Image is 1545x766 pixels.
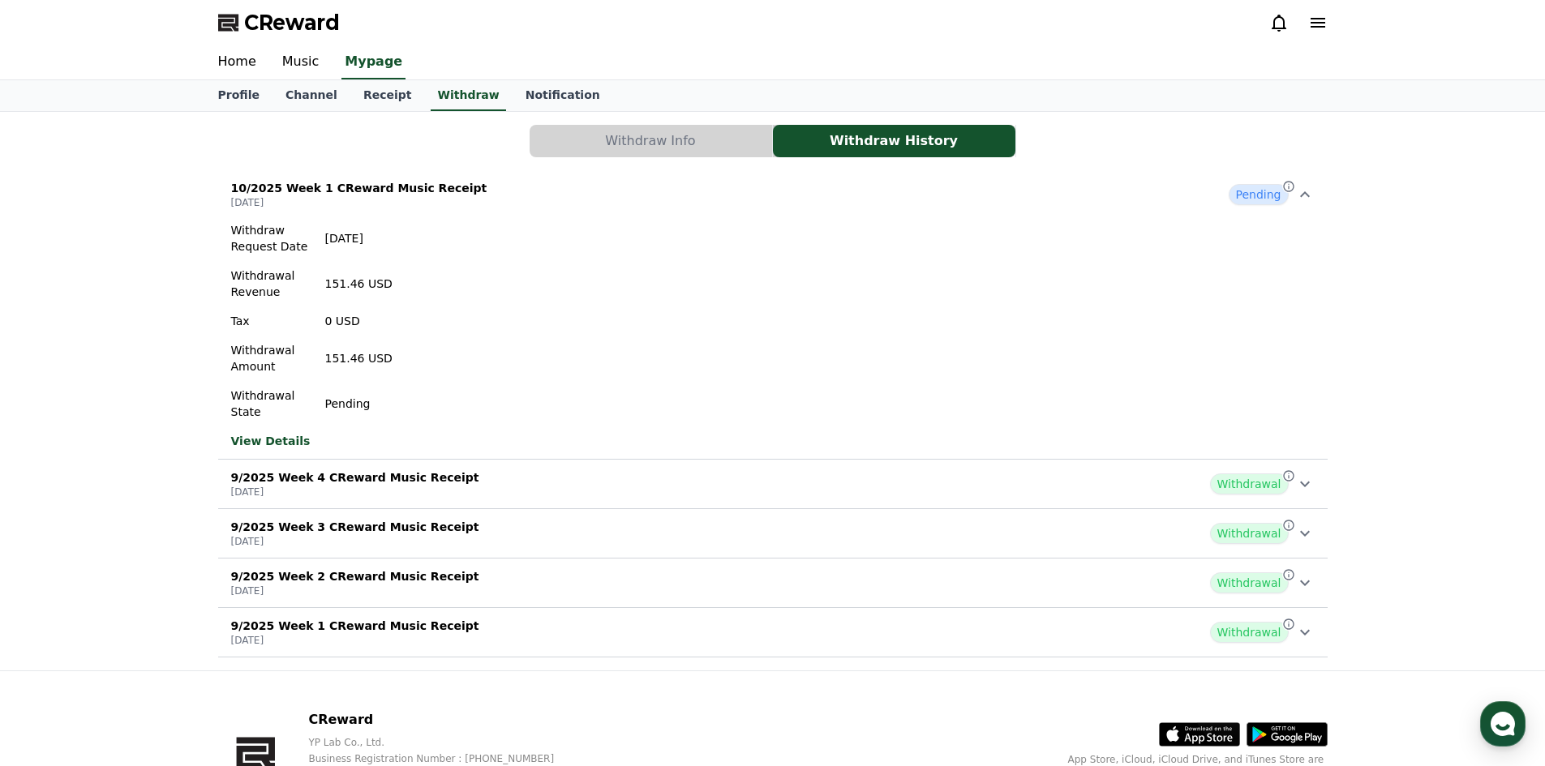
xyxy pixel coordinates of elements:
[231,180,487,196] p: 10/2025 Week 1 CReward Music Receipt
[231,486,479,499] p: [DATE]
[231,618,479,634] p: 9/2025 Week 1 CReward Music Receipt
[240,538,280,551] span: Settings
[218,608,1328,657] button: 9/2025 Week 1 CReward Music Receipt [DATE] Withdrawal
[205,80,273,111] a: Profile
[308,736,580,749] p: YP Lab Co., Ltd.
[41,538,70,551] span: Home
[231,469,479,486] p: 9/2025 Week 4 CReward Music Receipt
[218,10,340,36] a: CReward
[325,396,393,412] p: Pending
[231,433,393,449] a: View Details
[231,313,312,329] p: Tax
[308,710,580,730] p: CReward
[350,80,425,111] a: Receipt
[1210,622,1289,643] span: Withdrawal
[1210,572,1289,593] span: Withdrawal
[135,539,182,552] span: Messages
[273,80,350,111] a: Channel
[1229,184,1289,205] span: Pending
[773,125,1015,157] button: Withdraw History
[231,519,479,535] p: 9/2025 Week 3 CReward Music Receipt
[325,313,393,329] p: 0 USD
[513,80,613,111] a: Notification
[218,170,1328,460] button: 10/2025 Week 1 CReward Music Receipt [DATE] Pending Withdraw Request Date [DATE] Withdrawal Reven...
[231,634,479,647] p: [DATE]
[218,558,1328,608] button: 9/2025 Week 2 CReward Music Receipt [DATE] Withdrawal
[431,80,505,111] a: Withdraw
[308,752,580,765] p: Business Registration Number : [PHONE_NUMBER]
[1210,523,1289,544] span: Withdrawal
[218,460,1328,509] button: 9/2025 Week 4 CReward Music Receipt [DATE] Withdrawal
[325,230,393,246] p: [DATE]
[231,535,479,548] p: [DATE]
[218,509,1328,558] button: 9/2025 Week 3 CReward Music Receipt [DATE] Withdrawal
[231,342,312,374] p: Withdrawal Amount
[205,45,269,79] a: Home
[325,350,393,366] p: 151.46 USD
[1210,473,1289,494] span: Withdrawal
[231,267,312,300] p: Withdrawal Revenue
[269,45,333,79] a: Music
[341,45,406,79] a: Mypage
[530,125,772,157] button: Withdraw Info
[5,514,107,554] a: Home
[209,514,311,554] a: Settings
[231,568,479,584] p: 9/2025 Week 2 CReward Music Receipt
[231,196,487,209] p: [DATE]
[231,222,312,255] p: Withdraw Request Date
[231,387,312,420] p: Withdrawal State
[325,276,393,292] p: 151.46 USD
[530,125,773,157] a: Withdraw Info
[107,514,209,554] a: Messages
[773,125,1016,157] a: Withdraw History
[244,10,340,36] span: CReward
[231,584,479,597] p: [DATE]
